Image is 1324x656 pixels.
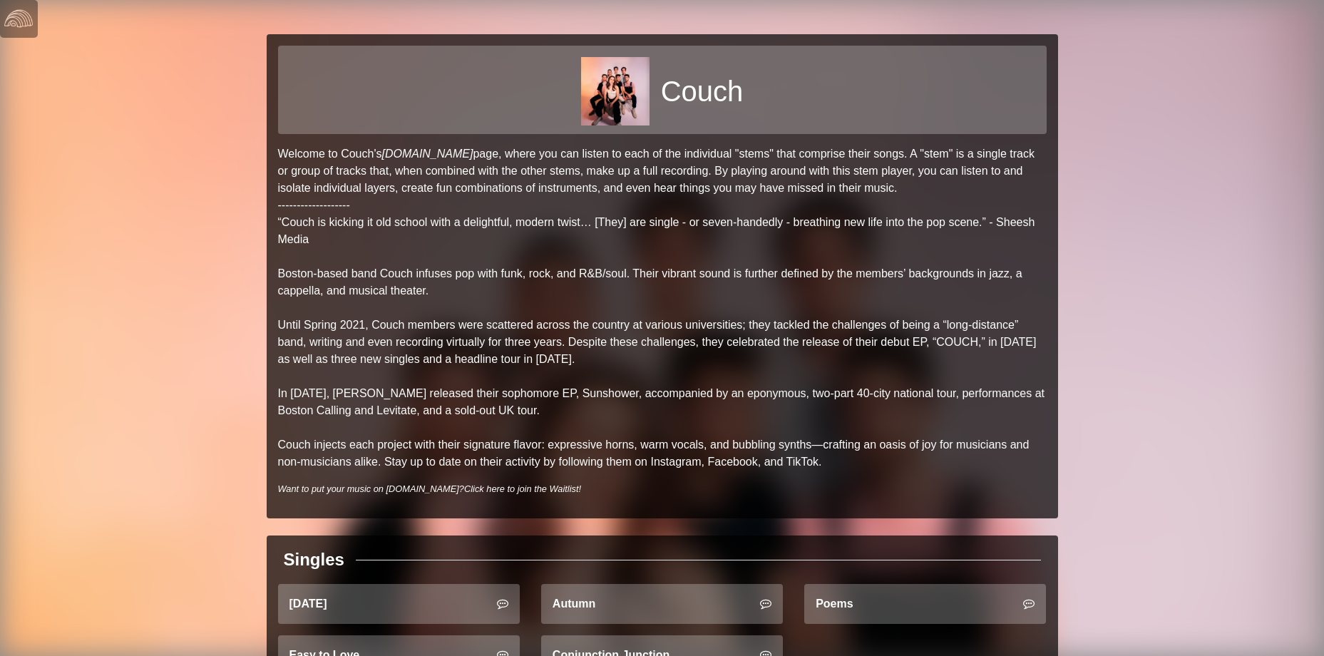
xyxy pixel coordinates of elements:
[278,584,520,624] a: [DATE]
[4,4,33,33] img: logo-white-4c48a5e4bebecaebe01ca5a9d34031cfd3d4ef9ae749242e8c4bf12ef99f53e8.png
[278,483,582,494] i: Want to put your music on [DOMAIN_NAME]?
[278,145,1047,471] p: Welcome to Couch's page, where you can listen to each of the individual "stems" that comprise the...
[804,584,1046,624] a: Poems
[381,148,473,160] a: [DOMAIN_NAME]
[581,57,650,125] img: 0b9ba5677a9dcdb81f0e6bf23345a38f5e1a363bb4420db7fe2df4c5b995abe8.jpg
[464,483,581,494] a: Click here to join the Waitlist!
[661,74,744,108] h1: Couch
[284,547,344,573] div: Singles
[541,584,783,624] a: Autumn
